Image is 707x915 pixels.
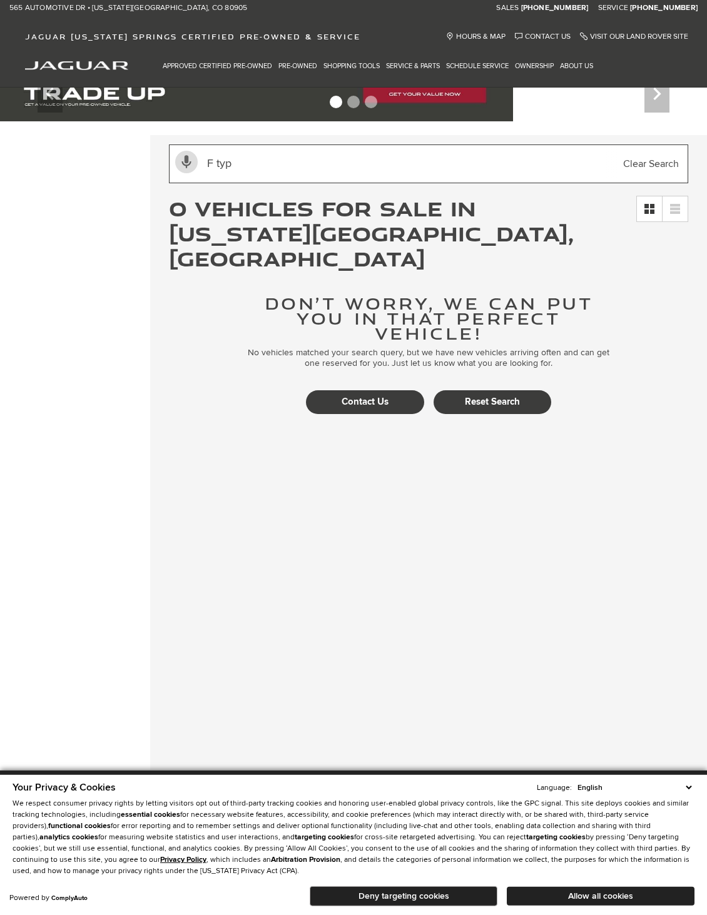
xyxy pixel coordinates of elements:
[19,32,367,41] a: Jaguar [US_STATE] Springs Certified Pre-Owned & Service
[574,782,694,794] select: Language Select
[507,887,694,906] button: Allow all cookies
[121,810,180,819] strong: essential cookies
[13,798,694,877] p: We respect consumer privacy rights by letting visitors opt out of third-party tracking cookies an...
[383,55,443,77] a: Service & Parts
[557,55,596,77] a: About Us
[365,96,377,108] span: Go to slide 3
[330,96,342,108] span: Go to slide 1
[160,55,275,77] a: Approved Certified Pre-Owned
[443,55,512,77] a: Schedule Service
[271,855,340,864] strong: Arbitration Provision
[526,832,586,842] strong: targeting cookies
[515,32,571,41] a: Contact Us
[160,855,206,864] u: Privacy Policy
[496,3,519,13] span: Sales
[13,781,116,794] span: Your Privacy & Cookies
[295,832,354,842] strong: targeting cookies
[580,32,688,41] a: Visit Our Land Rover Site
[320,55,383,77] a: Shopping Tools
[342,397,389,408] div: Contact Us
[617,145,685,183] span: Clear Search
[25,61,128,70] img: Jaguar
[51,894,88,902] a: ComplyAuto
[637,196,662,221] a: Grid View
[310,886,497,906] button: Deny targeting cookies
[347,96,360,108] span: Go to slide 2
[9,3,247,13] a: 565 Automotive Dr • [US_STATE][GEOGRAPHIC_DATA], CO 80905
[39,832,98,842] strong: analytics cookies
[630,3,698,13] a: [PHONE_NUMBER]
[38,75,63,113] div: Previous
[160,55,596,77] nav: Main Navigation
[521,3,589,13] a: [PHONE_NUMBER]
[169,194,574,273] span: 0 Vehicles for Sale in [US_STATE][GEOGRAPHIC_DATA], [GEOGRAPHIC_DATA]
[25,59,128,70] a: jaguar
[175,151,198,173] svg: Click to toggle on voice search
[434,390,551,414] div: Reset Search
[644,75,669,113] div: Next
[25,32,360,41] span: Jaguar [US_STATE] Springs Certified Pre-Owned & Service
[48,821,111,831] strong: functional cookies
[537,784,572,792] div: Language:
[512,55,557,77] a: Ownership
[275,55,320,77] a: Pre-Owned
[243,296,615,341] h2: Don’t worry, we can put you in that perfect vehicle!
[243,347,615,368] p: No vehicles matched your search query, but we have new vehicles arriving often and can get one re...
[306,390,424,414] div: Contact Us
[169,144,688,183] input: Search Inventory
[465,397,520,408] div: Reset Search
[9,894,88,902] div: Powered by
[598,3,628,13] span: Service
[446,32,506,41] a: Hours & Map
